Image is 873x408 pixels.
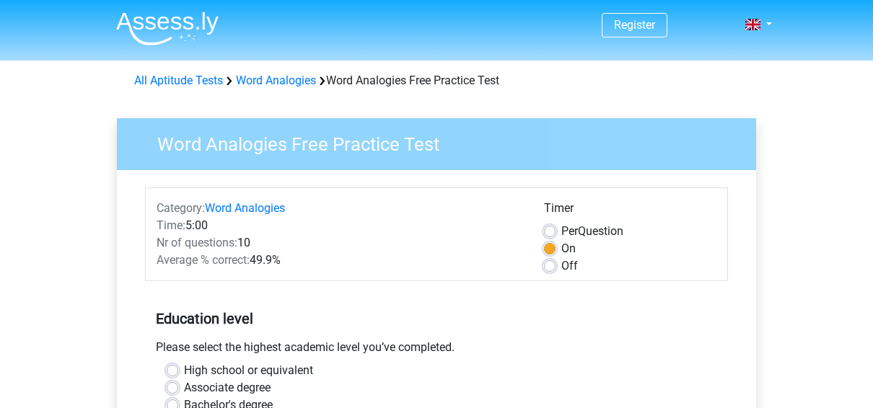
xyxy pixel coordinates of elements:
span: Average % correct: [157,253,250,267]
span: Category: [157,201,205,215]
label: On [561,240,576,257]
a: Word Analogies [236,74,316,87]
div: Word Analogies Free Practice Test [128,72,745,89]
img: Assessly [116,12,219,45]
a: All Aptitude Tests [134,74,223,87]
h5: Education level [156,304,717,333]
label: Associate degree [184,379,271,396]
label: Off [561,257,578,275]
span: Nr of questions: [157,236,237,249]
a: Word Analogies [205,201,285,215]
label: High school or equivalent [184,362,313,379]
div: 49.9% [146,252,533,269]
a: Register [614,18,655,32]
span: Time: [157,218,185,232]
h3: Word Analogies Free Practice Test [140,128,745,156]
div: 10 [146,234,533,252]
div: Timer [544,200,716,223]
label: Question [561,223,623,240]
span: Per [561,224,578,238]
div: Please select the highest academic level you’ve completed. [145,339,728,362]
div: 5:00 [146,217,533,234]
